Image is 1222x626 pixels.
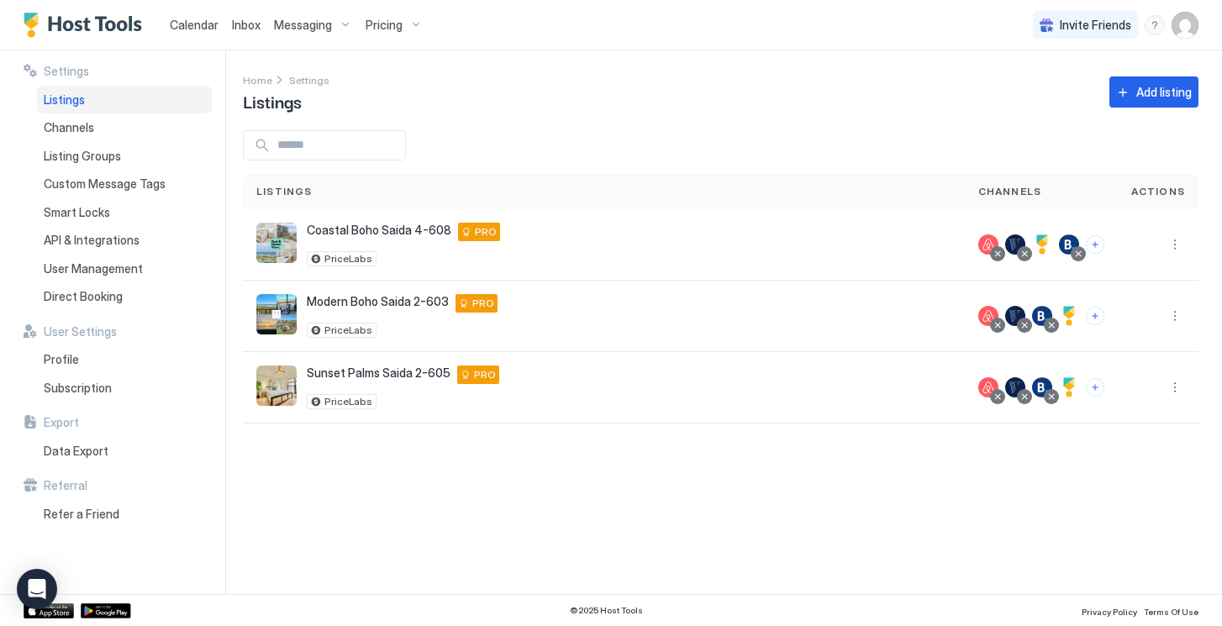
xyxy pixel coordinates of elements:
a: Channels [37,113,212,142]
button: Add listing [1109,76,1198,108]
span: Sunset Palms Saida 2-605 [307,366,450,381]
span: © 2025 Host Tools [570,605,643,616]
div: listing image [256,223,297,263]
a: Home [243,71,272,88]
a: Data Export [37,437,212,466]
span: Data Export [44,444,108,459]
div: Breadcrumb [289,71,329,88]
a: Terms Of Use [1144,602,1198,619]
span: Actions [1131,184,1185,199]
a: Custom Message Tags [37,170,212,198]
div: menu [1165,306,1185,326]
input: Input Field [271,131,405,160]
span: Listing Groups [44,149,121,164]
span: Invite Friends [1060,18,1131,33]
span: Pricing [366,18,403,33]
button: Connect channels [1086,235,1104,254]
button: Connect channels [1086,307,1104,325]
span: API & Integrations [44,233,140,248]
a: API & Integrations [37,226,212,255]
button: More options [1165,234,1185,255]
a: Listings [37,86,212,114]
span: Terms Of Use [1144,607,1198,617]
span: Refer a Friend [44,507,119,522]
a: Privacy Policy [1082,602,1137,619]
a: User Management [37,255,212,283]
span: Home [243,74,272,87]
span: Settings [44,64,89,79]
button: More options [1165,377,1185,397]
span: Channels [978,184,1042,199]
div: User profile [1172,12,1198,39]
a: Inbox [232,16,261,34]
div: Open Intercom Messenger [17,569,57,609]
span: PRO [474,367,496,382]
div: Add listing [1136,83,1192,101]
span: Listings [44,92,85,108]
span: Export [44,415,79,430]
a: Settings [289,71,329,88]
span: User Settings [44,324,117,339]
span: Referral [44,478,87,493]
a: Direct Booking [37,282,212,311]
span: Profile [44,352,79,367]
a: Refer a Friend [37,500,212,529]
a: App Store [24,603,74,618]
div: listing image [256,294,297,334]
span: Modern Boho Saida 2-603 [307,294,449,309]
span: Custom Message Tags [44,176,166,192]
div: menu [1165,234,1185,255]
a: Smart Locks [37,198,212,227]
span: PRO [475,224,497,239]
a: Calendar [170,16,219,34]
div: menu [1145,15,1165,35]
span: Coastal Boho Saida 4-608 [307,223,451,238]
span: User Management [44,261,143,276]
div: menu [1165,377,1185,397]
button: Connect channels [1086,378,1104,397]
a: Profile [37,345,212,374]
span: Settings [289,74,329,87]
span: Privacy Policy [1082,607,1137,617]
a: Listing Groups [37,142,212,171]
div: Breadcrumb [243,71,272,88]
div: listing image [256,366,297,406]
a: Host Tools Logo [24,13,150,38]
span: PRO [472,296,494,311]
a: Google Play Store [81,603,131,618]
span: Smart Locks [44,205,110,220]
span: Listings [243,88,302,113]
span: Listings [256,184,313,199]
button: More options [1165,306,1185,326]
span: Calendar [170,18,219,32]
span: Subscription [44,381,112,396]
span: Direct Booking [44,289,123,304]
a: Subscription [37,374,212,402]
span: Channels [44,120,94,135]
span: Messaging [274,18,332,33]
span: Inbox [232,18,261,32]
